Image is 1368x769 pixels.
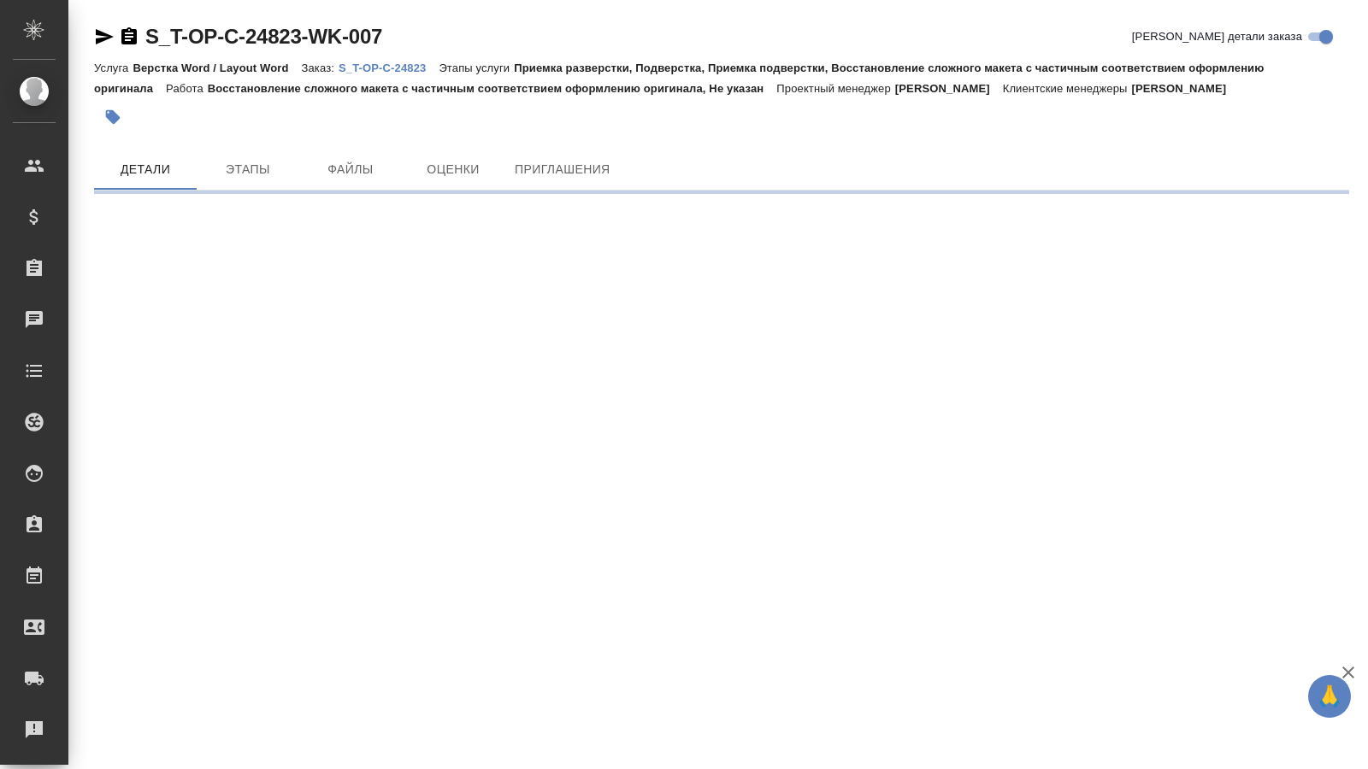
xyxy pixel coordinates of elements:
[1308,675,1351,718] button: 🙏
[207,159,289,180] span: Этапы
[94,62,1265,95] p: Приемка разверстки, Подверстка, Приемка подверстки, Восстановление сложного макета с частичным со...
[439,62,514,74] p: Этапы услуги
[94,62,133,74] p: Услуга
[1131,82,1239,95] p: [PERSON_NAME]
[1315,678,1344,714] span: 🙏
[776,82,894,95] p: Проектный менеджер
[412,159,494,180] span: Оценки
[145,25,382,48] a: S_T-OP-C-24823-WK-007
[310,159,392,180] span: Файлы
[208,82,777,95] p: Восстановление сложного макета с частичным соответствием оформлению оригинала, Не указан
[515,159,610,180] span: Приглашения
[133,62,301,74] p: Верстка Word / Layout Word
[339,62,439,74] p: S_T-OP-C-24823
[104,159,186,180] span: Детали
[1132,28,1302,45] span: [PERSON_NAME] детали заказа
[339,60,439,74] a: S_T-OP-C-24823
[895,82,1003,95] p: [PERSON_NAME]
[94,98,132,136] button: Добавить тэг
[1003,82,1132,95] p: Клиентские менеджеры
[119,26,139,47] button: Скопировать ссылку
[166,82,208,95] p: Работа
[94,26,115,47] button: Скопировать ссылку для ЯМессенджера
[302,62,339,74] p: Заказ:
